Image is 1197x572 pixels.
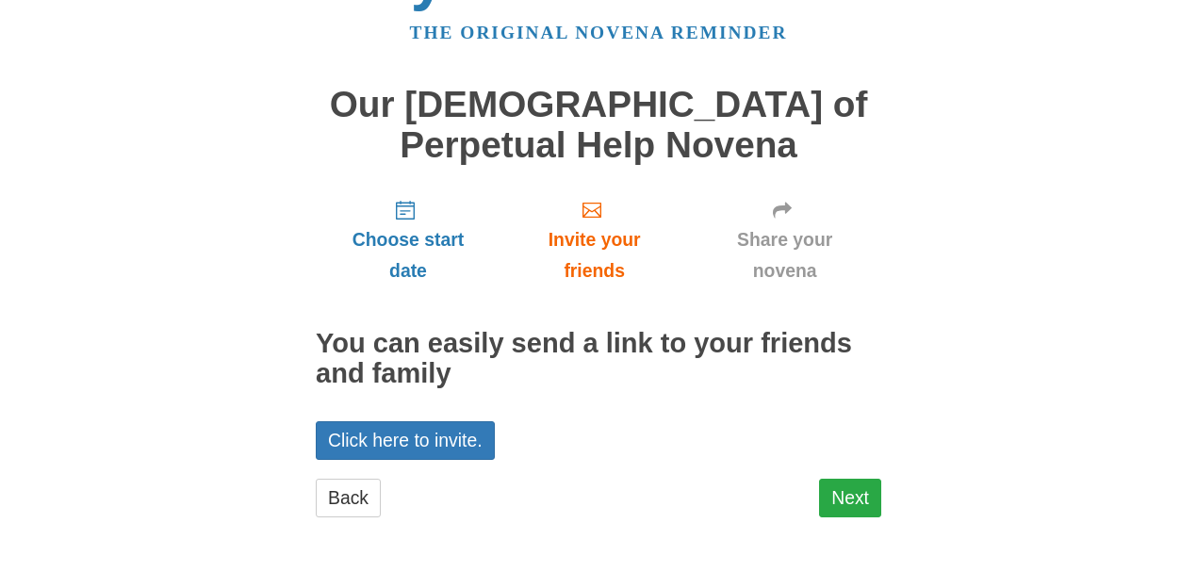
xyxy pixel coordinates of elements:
[316,421,495,460] a: Click here to invite.
[335,224,482,286] span: Choose start date
[688,184,881,296] a: Share your novena
[519,224,669,286] span: Invite your friends
[500,184,688,296] a: Invite your friends
[316,329,881,389] h2: You can easily send a link to your friends and family
[316,85,881,165] h1: Our [DEMOGRAPHIC_DATA] of Perpetual Help Novena
[316,479,381,517] a: Back
[410,23,788,42] a: The original novena reminder
[316,184,500,296] a: Choose start date
[819,479,881,517] a: Next
[707,224,862,286] span: Share your novena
